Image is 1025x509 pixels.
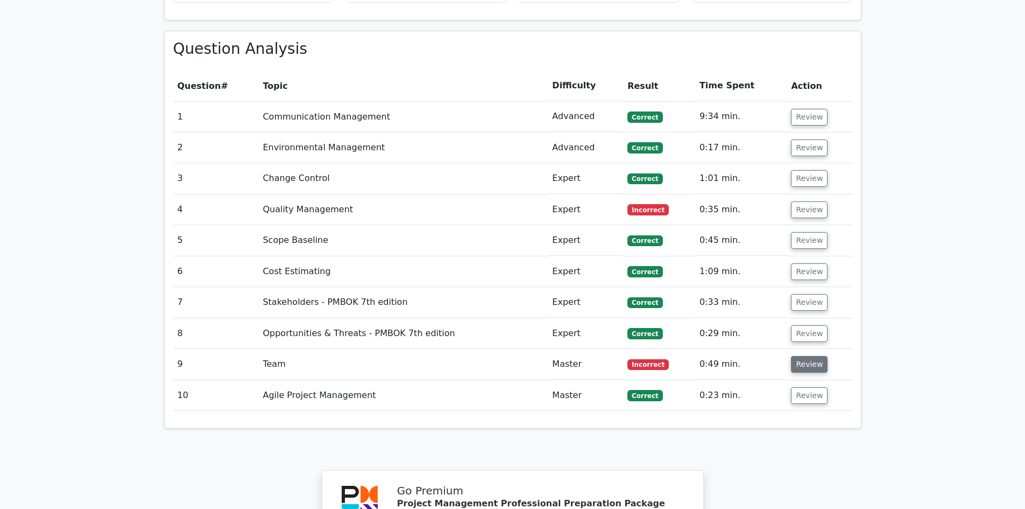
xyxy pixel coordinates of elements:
td: Master [548,380,623,411]
td: Master [548,349,623,380]
td: Scope Baseline [258,225,548,256]
td: Communication Management [258,101,548,132]
td: Advanced [548,133,623,163]
td: Stakeholders - PMBOK 7th edition [258,287,548,318]
th: Time Spent [695,71,787,101]
button: Review [791,325,828,342]
td: Agile Project Management [258,380,548,411]
td: 9:34 min. [695,101,787,132]
td: 0:33 min. [695,287,787,318]
span: Incorrect [627,204,669,215]
td: 0:23 min. [695,380,787,411]
td: 7 [173,287,259,318]
td: Cost Estimating [258,256,548,287]
td: 10 [173,380,259,411]
td: Environmental Management [258,133,548,163]
td: Quality Management [258,194,548,225]
td: 9 [173,349,259,380]
td: 4 [173,194,259,225]
td: Expert [548,287,623,318]
th: # [173,71,259,101]
span: Correct [627,328,662,339]
span: Incorrect [627,359,669,370]
button: Review [791,140,828,156]
span: Question [178,81,221,91]
td: 0:29 min. [695,318,787,349]
td: 2 [173,133,259,163]
h3: Question Analysis [173,40,852,58]
span: Correct [627,266,662,277]
th: Topic [258,71,548,101]
th: Action [787,71,852,101]
span: Correct [627,111,662,122]
td: 1:09 min. [695,256,787,287]
span: Correct [627,173,662,184]
td: Advanced [548,101,623,132]
button: Review [791,263,828,280]
td: Expert [548,318,623,349]
span: Correct [627,390,662,401]
td: 5 [173,225,259,256]
td: 1:01 min. [695,163,787,194]
td: Expert [548,225,623,256]
th: Result [623,71,695,101]
td: 0:17 min. [695,133,787,163]
td: 8 [173,318,259,349]
span: Correct [627,297,662,308]
button: Review [791,201,828,218]
td: 0:49 min. [695,349,787,380]
button: Review [791,356,828,373]
td: Team [258,349,548,380]
td: 0:45 min. [695,225,787,256]
td: Change Control [258,163,548,194]
button: Review [791,109,828,125]
td: 0:35 min. [695,194,787,225]
td: 1 [173,101,259,132]
td: Opportunities & Threats - PMBOK 7th edition [258,318,548,349]
td: 3 [173,163,259,194]
button: Review [791,387,828,404]
td: 6 [173,256,259,287]
th: Difficulty [548,71,623,101]
span: Correct [627,142,662,153]
td: Expert [548,256,623,287]
button: Review [791,294,828,311]
span: Correct [627,235,662,246]
td: Expert [548,194,623,225]
td: Expert [548,163,623,194]
button: Review [791,232,828,249]
button: Review [791,170,828,187]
